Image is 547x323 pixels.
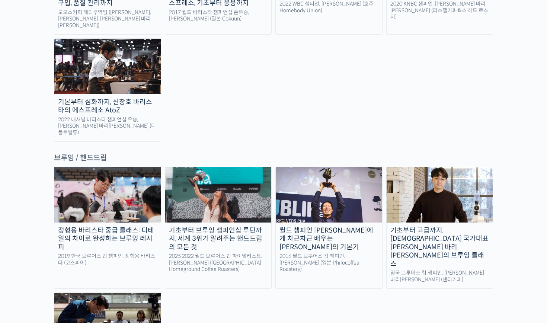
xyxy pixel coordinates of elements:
[276,253,382,273] div: 2016 월드 브루어스 컵 챔피언, [PERSON_NAME] (일본 Philocoffea Roastery)
[23,247,28,253] span: 홈
[54,153,493,163] div: 브루잉 / 핸드드립
[54,38,161,142] a: 기본부터 심화까지, 신창호 바리스타의 에스프레소 AtoZ 2022 내셔널 바리스타 챔피언십 우승, [PERSON_NAME] 바리[PERSON_NAME] (디폴트밸류)
[54,253,161,266] div: 2019 한국 브루어스 컵 챔피언, 정형용 바리스타 (코스피어)
[2,236,49,255] a: 홈
[115,247,124,253] span: 설정
[387,167,493,222] img: sanghopark-thumbnail.jpg
[54,39,161,94] img: changhoshin_thumbnail2.jpeg
[54,116,161,136] div: 2022 내셔널 바리스타 챔피언십 우승, [PERSON_NAME] 바리[PERSON_NAME] (디폴트밸류)
[165,167,272,289] a: 기초부터 브루잉 챔피언십 루틴까지, 세계 3위가 알려주는 핸드드립의 모든 것 2025 2022 월드 브루어스 컵 파이널리스트, [PERSON_NAME] ([GEOGRAPHIC...
[165,226,272,252] div: 기초부터 브루잉 챔피언십 루틴까지, 세계 3위가 알려주는 핸드드립의 모든 것
[387,270,493,283] div: 영국 브루어스 컵 챔피언, [PERSON_NAME] 바리[PERSON_NAME] (센터커피)
[68,247,77,253] span: 대화
[276,226,382,252] div: 월드 챔피언 [PERSON_NAME]에게 차근차근 배우는 [PERSON_NAME]의 기본기
[387,1,493,20] div: 2020 KNBC 챔피언, [PERSON_NAME] 바리[PERSON_NAME] (파스텔커피웍스 헤드 로스터)
[49,236,96,255] a: 대화
[275,167,383,289] a: 월드 챔피언 [PERSON_NAME]에게 차근차근 배우는 [PERSON_NAME]의 기본기 2016 월드 브루어스 컵 챔피언, [PERSON_NAME] (일본 Philocof...
[386,167,493,289] a: 기초부터 고급까지, [DEMOGRAPHIC_DATA] 국가대표 [PERSON_NAME] 바리[PERSON_NAME]의 브루잉 클래스 영국 브루어스 컵 챔피언, [PERSON_...
[54,226,161,252] div: 정형용 바리스타 중급 클래스: 디테일의 차이로 완성하는 브루잉 레시피
[276,1,382,14] div: 2022 WBC 챔피언, [PERSON_NAME] (호주 Homebody Union)
[54,167,161,222] img: advanced-brewing_course-thumbnail.jpeg
[54,9,161,29] div: 모모스커피 해외무역팀 ([PERSON_NAME], [PERSON_NAME], [PERSON_NAME] 바리[PERSON_NAME])
[276,167,382,222] img: fundamentals-of-brewing_course-thumbnail.jpeg
[54,98,161,115] div: 기본부터 심화까지, 신창호 바리스타의 에스프레소 AtoZ
[165,167,272,222] img: from-brewing-basics-to-competition_course-thumbnail.jpg
[165,253,272,273] div: 2025 2022 월드 브루어스 컵 파이널리스트, [PERSON_NAME] ([GEOGRAPHIC_DATA] Homeground Coffee Roasters)
[54,167,161,289] a: 정형용 바리스타 중급 클래스: 디테일의 차이로 완성하는 브루잉 레시피 2019 한국 브루어스 컵 챔피언, 정형용 바리스타 (코스피어)
[387,226,493,268] div: 기초부터 고급까지, [DEMOGRAPHIC_DATA] 국가대표 [PERSON_NAME] 바리[PERSON_NAME]의 브루잉 클래스
[165,9,272,22] div: 2017 월드 바리스타 챔피언십 준우승, [PERSON_NAME] (일본 Cokuun)
[96,236,143,255] a: 설정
